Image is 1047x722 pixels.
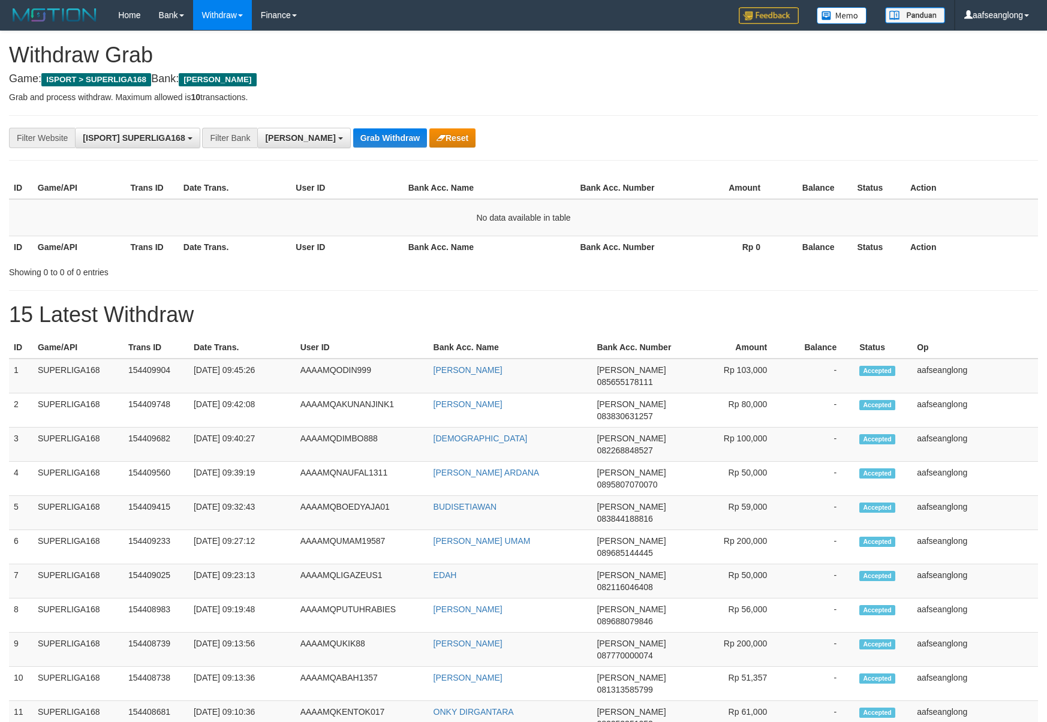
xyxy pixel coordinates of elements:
td: aafseanglong [912,359,1038,393]
td: - [785,496,855,530]
th: Date Trans. [189,336,296,359]
span: [ISPORT] SUPERLIGA168 [83,133,185,143]
span: Accepted [859,400,895,410]
div: Filter Website [9,128,75,148]
td: - [785,428,855,462]
td: aafseanglong [912,633,1038,667]
td: [DATE] 09:13:56 [189,633,296,667]
td: - [785,564,855,598]
span: [PERSON_NAME] [265,133,335,143]
th: Action [905,236,1038,258]
a: [PERSON_NAME] [434,673,503,682]
span: Accepted [859,605,895,615]
a: [PERSON_NAME] ARDANA [434,468,540,477]
div: Filter Bank [202,128,257,148]
a: [PERSON_NAME] [434,399,503,409]
td: 154409560 [124,462,189,496]
th: Game/API [33,236,126,258]
td: SUPERLIGA168 [33,496,124,530]
span: Accepted [859,639,895,649]
td: 154409025 [124,564,189,598]
td: No data available in table [9,199,1038,236]
td: 10 [9,667,33,701]
th: Balance [778,177,852,199]
img: MOTION_logo.png [9,6,100,24]
th: Status [852,177,905,199]
td: aafseanglong [912,598,1038,633]
span: ISPORT > SUPERLIGA168 [41,73,151,86]
td: Rp 80,000 [681,393,785,428]
td: Rp 100,000 [681,428,785,462]
button: Grab Withdraw [353,128,427,148]
a: [PERSON_NAME] [434,604,503,614]
td: SUPERLIGA168 [33,564,124,598]
td: AAAAMQODIN999 [296,359,429,393]
span: Copy 081313585799 to clipboard [597,685,652,694]
button: [ISPORT] SUPERLIGA168 [75,128,200,148]
p: Grab and process withdraw. Maximum allowed is transactions. [9,91,1038,103]
td: AAAAMQBOEDYAJA01 [296,496,429,530]
td: [DATE] 09:32:43 [189,496,296,530]
td: [DATE] 09:39:19 [189,462,296,496]
td: 8 [9,598,33,633]
th: User ID [296,336,429,359]
h4: Game: Bank: [9,73,1038,85]
span: Copy 087770000074 to clipboard [597,651,652,660]
span: Copy 089688079846 to clipboard [597,616,652,626]
td: - [785,359,855,393]
th: Bank Acc. Name [404,236,576,258]
td: aafseanglong [912,393,1038,428]
td: AAAAMQPUTUHRABIES [296,598,429,633]
td: - [785,667,855,701]
th: Op [912,336,1038,359]
td: 154409415 [124,496,189,530]
td: SUPERLIGA168 [33,667,124,701]
th: Date Trans. [179,177,291,199]
th: ID [9,177,33,199]
td: Rp 50,000 [681,564,785,598]
td: [DATE] 09:23:13 [189,564,296,598]
td: Rp 51,357 [681,667,785,701]
th: Bank Acc. Number [575,236,667,258]
th: Bank Acc. Name [404,177,576,199]
th: Balance [785,336,855,359]
span: Accepted [859,503,895,513]
td: AAAAMQUKIK88 [296,633,429,667]
span: Copy 089685144445 to clipboard [597,548,652,558]
td: - [785,393,855,428]
td: AAAAMQUMAM19587 [296,530,429,564]
span: Accepted [859,537,895,547]
td: SUPERLIGA168 [33,462,124,496]
h1: Withdraw Grab [9,43,1038,67]
span: [PERSON_NAME] [597,639,666,648]
th: Amount [681,336,785,359]
td: 9 [9,633,33,667]
th: Bank Acc. Name [429,336,592,359]
div: Showing 0 to 0 of 0 entries [9,261,428,278]
td: AAAAMQLIGAZEUS1 [296,564,429,598]
td: SUPERLIGA168 [33,633,124,667]
td: - [785,462,855,496]
td: [DATE] 09:45:26 [189,359,296,393]
span: [PERSON_NAME] [597,399,666,409]
td: [DATE] 09:19:48 [189,598,296,633]
th: Action [905,177,1038,199]
span: Copy 0895807070070 to clipboard [597,480,657,489]
span: [PERSON_NAME] [597,434,666,443]
th: Balance [778,236,852,258]
span: [PERSON_NAME] [597,707,666,717]
td: - [785,530,855,564]
th: User ID [291,177,403,199]
strong: 10 [191,92,200,102]
th: Bank Acc. Number [592,336,681,359]
span: [PERSON_NAME] [597,536,666,546]
th: ID [9,236,33,258]
td: SUPERLIGA168 [33,359,124,393]
span: Accepted [859,571,895,581]
span: Accepted [859,366,895,376]
span: [PERSON_NAME] [597,673,666,682]
span: [PERSON_NAME] [597,365,666,375]
button: Reset [429,128,476,148]
th: Status [852,236,905,258]
span: Copy 082268848527 to clipboard [597,446,652,455]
